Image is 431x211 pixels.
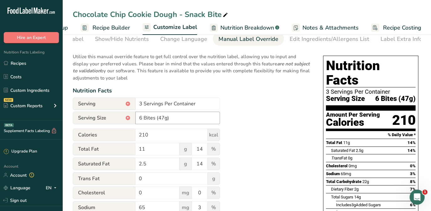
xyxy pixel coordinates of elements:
section: % Daily Value * [326,131,416,139]
span: 1 [423,190,428,195]
div: Label Extra Info [381,35,422,43]
span: Cholesterol [73,186,135,199]
a: Recipe Builder [81,21,130,35]
span: % [208,143,220,155]
div: NEW [4,98,13,102]
a: Recipe Costing [371,21,421,35]
span: Nutrition Breakdown [220,24,274,32]
span: 0mg [349,164,357,168]
span: Calories [73,129,135,141]
span: Sodium [326,171,340,176]
a: Notes & Attachments [292,21,359,35]
i: Trans [331,156,341,160]
span: Includes Added Sugars [336,203,381,207]
div: Manual Label Override [218,35,278,43]
span: 0g [348,156,352,160]
span: 2g [354,187,359,192]
div: Show/Hide Nutrients [95,35,149,43]
span: 11g [343,140,350,145]
span: Customize Label [153,23,197,31]
span: Total Carbohydrate [326,179,361,184]
div: EN [46,184,59,192]
span: 22g [362,179,369,184]
div: 3 Servings Per Container [326,89,416,95]
div: BETA [4,123,14,127]
span: g [179,158,192,170]
span: Total Fat [326,140,342,145]
span: Notes & Attachments [302,24,359,32]
span: 2.5g [356,148,363,153]
div: Calories [326,118,380,127]
div: Chocolate Chip Cookie Dough - Snack Bite [73,9,229,20]
div: Change Language [160,35,207,43]
span: 65mg [341,171,351,176]
span: Dietary Fiber [331,187,353,192]
div: Edit Ingredients/Allergens List [290,35,369,43]
span: kcal [208,129,220,141]
a: Language [4,182,30,193]
span: Serving Size [73,112,135,124]
span: Recipe Builder [92,24,130,32]
span: Serving Size [326,95,365,103]
span: mg [179,186,192,199]
span: 14% [407,140,416,145]
div: Amount Per Serving [326,112,380,118]
div: Nutrition Facts [73,86,311,95]
span: Serving [73,97,135,110]
div: Upgrade Plan [4,148,37,155]
span: 8% [410,179,416,184]
span: 6% [410,203,416,207]
button: Hire an Expert [4,32,59,43]
span: g [208,172,220,185]
h1: Nutrition Facts [326,58,416,87]
span: Saturated Fat [73,158,135,170]
span: 0% [410,164,416,168]
span: Trans Fat [73,172,135,185]
span: Cholesterol [326,164,348,168]
span: 6 Bites (47g) [375,95,416,103]
span: 7% [410,187,416,192]
span: 14g [354,195,361,199]
a: Nutrition Breakdown [210,21,279,35]
span: Saturated Fat [331,148,355,153]
div: 210 [392,112,416,129]
span: Total Sugars [331,195,353,199]
span: % [208,158,220,170]
iframe: Intercom live chat [410,190,425,205]
span: Total Fat [73,143,135,155]
span: 3g [351,203,356,207]
span: Fat [331,156,347,160]
span: % [208,186,220,199]
a: Customize Label [143,20,197,35]
span: Recipe Costing [383,24,421,32]
span: 14% [407,148,416,153]
span: 3% [410,171,416,176]
div: Custom Reports [4,103,43,109]
p: Utilize this manual override feature to get full control over the nutrition label, allowing you t... [73,49,311,81]
span: g [179,143,192,155]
